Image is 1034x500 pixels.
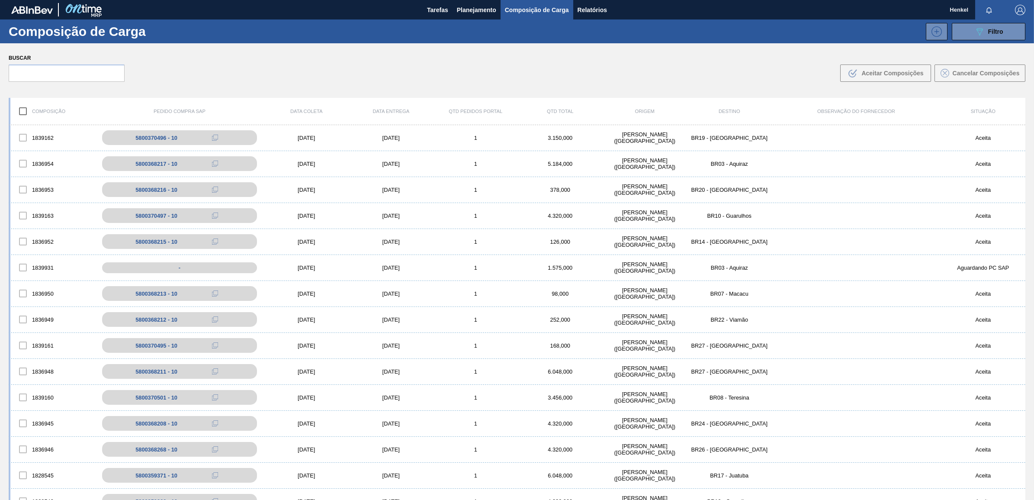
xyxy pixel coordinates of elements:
div: BR26 - Uberlândia [687,446,772,453]
div: HENKEL - JUNDIAI (SP) [603,157,687,170]
div: Qtd Total [518,109,603,114]
div: BR17 - Juatuba [687,472,772,479]
div: 6.048,000 [518,472,603,479]
div: BR03 - Aquiraz [687,161,772,167]
div: 3.150,000 [518,135,603,141]
div: 5800368268 - 10 [135,446,177,453]
div: Copiar [206,288,224,299]
div: 1836946 [10,440,95,458]
div: 98,000 [518,290,603,297]
div: 1839931 [10,258,95,277]
div: 1836950 [10,284,95,303]
div: 252,000 [518,316,603,323]
div: [DATE] [349,265,434,271]
div: 1 [434,239,518,245]
div: Pedido Compra SAP [95,109,264,114]
div: BR24 - Ponta Grossa [687,420,772,427]
div: [DATE] [264,135,349,141]
span: Planejamento [457,5,496,15]
div: 378,000 [518,187,603,193]
div: 1836948 [10,362,95,381]
div: [DATE] [264,187,349,193]
div: Origem [603,109,687,114]
div: 1 [434,446,518,453]
div: [DATE] [349,472,434,479]
div: - [102,262,257,273]
div: Aceita [941,213,1026,219]
span: Filtro [988,28,1003,35]
div: HENKEL - JUNDIAI (SP) [603,287,687,300]
div: Copiar [206,392,224,403]
button: Aceitar Composições [840,65,931,82]
div: 1836949 [10,310,95,329]
div: [DATE] [349,187,434,193]
div: HENKEL - JUNDIAI (SP) [603,235,687,248]
div: [DATE] [349,446,434,453]
div: BR08 - Teresina [687,394,772,401]
button: Cancelar Composições [934,65,1025,82]
div: 5800359371 - 10 [135,472,177,479]
div: [DATE] [264,446,349,453]
div: 5800370497 - 10 [135,213,177,219]
div: 4.320,000 [518,446,603,453]
div: HENKEL - JUNDIAI (SP) [603,365,687,378]
div: [DATE] [349,316,434,323]
div: 126,000 [518,239,603,245]
div: BR19 - Nova Rio [687,135,772,141]
div: [DATE] [264,368,349,375]
div: BR22 - Viamão [687,316,772,323]
div: Aguardando PC SAP [941,265,1026,271]
div: Copiar [206,366,224,377]
div: Aceita [941,135,1026,141]
div: BR10 - Guarulhos [687,213,772,219]
div: Aceita [941,420,1026,427]
div: [DATE] [264,213,349,219]
div: Aceita [941,394,1026,401]
div: Copiar [206,236,224,247]
div: HENKEL - JUNDIAI (SP) [603,261,687,274]
div: [DATE] [349,161,434,167]
div: 1 [434,135,518,141]
div: 6.048,000 [518,368,603,375]
div: 5.184,000 [518,161,603,167]
div: Copiar [206,418,224,429]
div: BR27 - Nova Minas [687,342,772,349]
div: 1 [434,316,518,323]
div: [DATE] [349,420,434,427]
div: 5800368213 - 10 [135,290,177,297]
div: Composição [10,102,95,120]
div: 1.575,000 [518,265,603,271]
div: BR03 - Aquiraz [687,265,772,271]
div: 1839160 [10,388,95,406]
div: Copiar [206,132,224,143]
div: [DATE] [264,394,349,401]
div: [DATE] [264,316,349,323]
div: Copiar [206,158,224,169]
div: 5800368215 - 10 [135,239,177,245]
div: 168,000 [518,342,603,349]
div: 4.320,000 [518,420,603,427]
div: 5800368216 - 10 [135,187,177,193]
div: Copiar [206,444,224,455]
span: Aceitar Composições [861,70,923,77]
img: TNhmsLtSVTkK8tSr43FrP2fwEKptu5GPRR3wAAAABJRU5ErkJggg== [11,6,53,14]
div: [DATE] [349,213,434,219]
div: 1836952 [10,232,95,251]
div: BR20 - Sapucaia [687,187,772,193]
div: 4.320,000 [518,213,603,219]
div: 1 [434,342,518,349]
div: 1839163 [10,206,95,225]
button: Filtro [952,23,1025,40]
div: [DATE] [264,420,349,427]
div: 1839161 [10,336,95,355]
button: Notificações [975,4,1003,16]
span: Tarefas [427,5,448,15]
div: HENKEL - JUNDIAI (SP) [603,469,687,482]
div: HENKEL - JUNDIAI (SP) [603,417,687,430]
div: Observação do Fornecedor [772,109,941,114]
div: Aceita [941,316,1026,323]
div: 3.456,000 [518,394,603,401]
div: 1 [434,213,518,219]
div: HENKEL - JUNDIAI (SP) [603,339,687,352]
div: Aceita [941,187,1026,193]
